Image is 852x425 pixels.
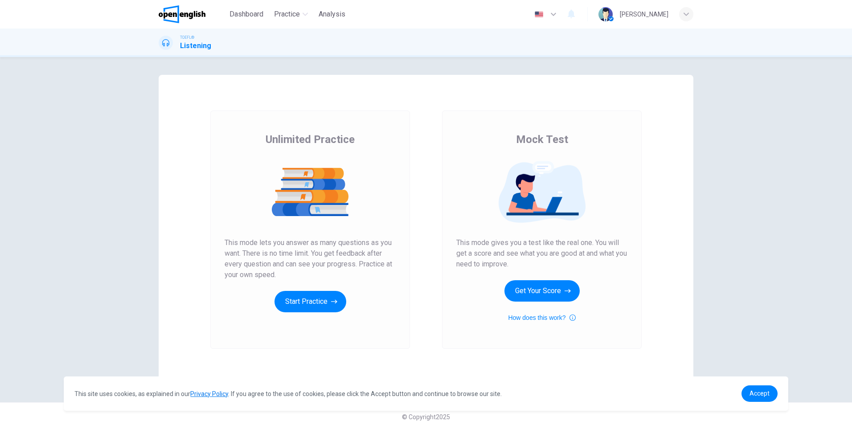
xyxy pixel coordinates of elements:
span: Practice [274,9,300,20]
button: Get Your Score [504,280,580,302]
button: How does this work? [508,312,575,323]
div: cookieconsent [64,376,788,411]
button: Start Practice [274,291,346,312]
span: This mode gives you a test like the real one. You will get a score and see what you are good at a... [456,237,627,270]
h1: Listening [180,41,211,51]
a: OpenEnglish logo [159,5,226,23]
span: This site uses cookies, as explained in our . If you agree to the use of cookies, please click th... [74,390,502,397]
button: Analysis [315,6,349,22]
span: Analysis [319,9,345,20]
span: Dashboard [229,9,263,20]
span: This mode lets you answer as many questions as you want. There is no time limit. You get feedback... [225,237,396,280]
img: OpenEnglish logo [159,5,205,23]
button: Dashboard [226,6,267,22]
img: en [533,11,545,18]
span: © Copyright 2025 [402,413,450,421]
span: Accept [750,390,770,397]
img: Profile picture [598,7,613,21]
span: Unlimited Practice [266,132,355,147]
span: TOEFL® [180,34,194,41]
a: dismiss cookie message [741,385,778,402]
span: Mock Test [516,132,568,147]
a: Privacy Policy [190,390,228,397]
button: Practice [270,6,311,22]
div: [PERSON_NAME] [620,9,668,20]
